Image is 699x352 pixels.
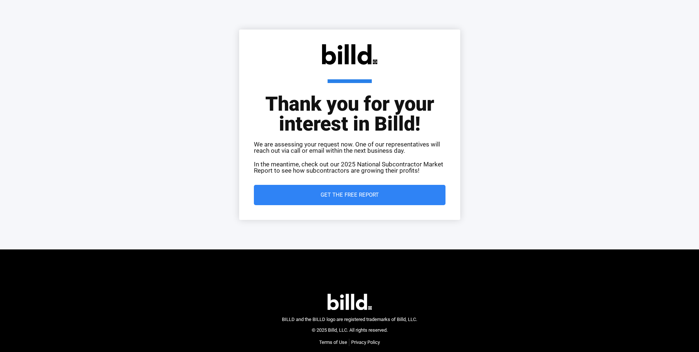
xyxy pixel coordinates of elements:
[282,317,417,333] span: BILLD and the BILLD logo are registered trademarks of Billd, LLC. © 2025 Billd, LLC. All rights r...
[351,339,380,346] a: Privacy Policy
[319,339,347,346] a: Terms of Use
[254,141,445,154] p: We are assessing your request now. One of our representatives will reach out via call or email wi...
[254,79,445,134] h1: Thank you for your interest in Billd!
[254,185,445,205] a: Get the Free Report
[321,192,379,198] span: Get the Free Report
[254,161,445,174] p: In the meantime, check out our 2025 National Subcontractor Market Report to see how subcontractor...
[319,339,380,346] nav: Menu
